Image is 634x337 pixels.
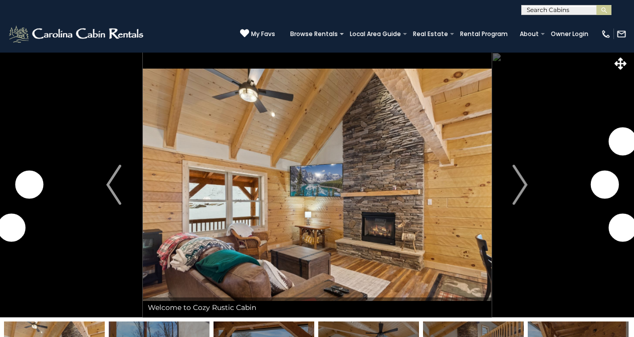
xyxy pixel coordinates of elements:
[285,27,343,41] a: Browse Rentals
[143,297,492,317] div: Welcome to Cozy Rustic Cabin
[601,29,611,39] img: phone-regular-white.png
[515,27,544,41] a: About
[106,165,121,205] img: arrow
[408,27,453,41] a: Real Estate
[513,165,528,205] img: arrow
[546,27,593,41] a: Owner Login
[8,24,146,44] img: White-1-2.png
[455,27,513,41] a: Rental Program
[240,29,275,39] a: My Favs
[85,52,143,317] button: Previous
[251,30,275,39] span: My Favs
[491,52,549,317] button: Next
[616,29,626,39] img: mail-regular-white.png
[345,27,406,41] a: Local Area Guide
